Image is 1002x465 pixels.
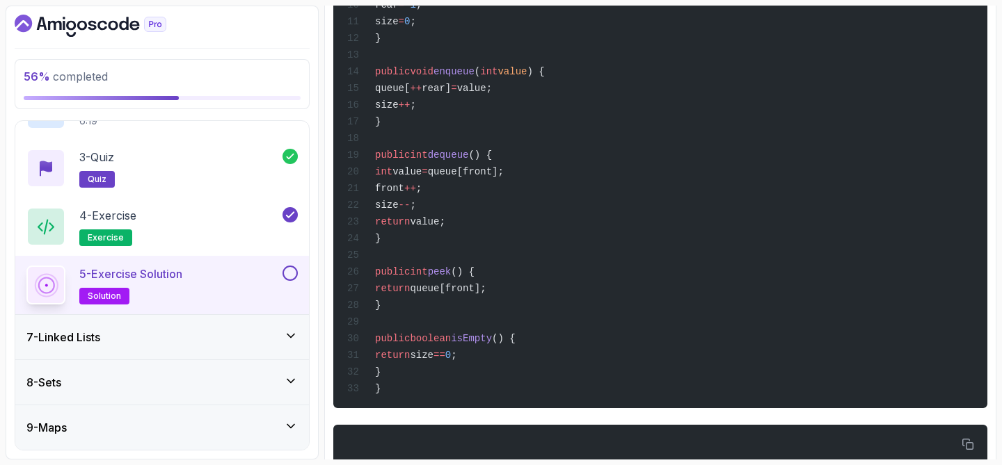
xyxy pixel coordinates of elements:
span: ; [416,183,422,194]
span: value [392,166,422,177]
span: queue[ [375,83,410,94]
span: 0 [404,16,410,27]
button: 9-Maps [15,405,309,450]
span: () { [451,266,475,277]
span: ( [475,66,480,77]
span: size [375,16,399,27]
span: ; [451,350,456,361]
span: } [375,366,381,377]
span: isEmpty [451,333,492,344]
h3: 9 - Maps [26,419,67,436]
span: ++ [404,183,416,194]
span: } [375,33,381,44]
p: 5 - Exercise Solution [79,266,182,282]
span: = [422,166,427,177]
span: dequeue [428,149,469,161]
span: value; [457,83,492,94]
span: () { [492,333,516,344]
span: return [375,216,410,227]
span: solution [88,291,121,302]
span: int [410,266,427,277]
span: queue[front]; [410,283,486,294]
a: Dashboard [15,15,198,37]
span: boolean [410,333,451,344]
span: -- [399,199,411,211]
span: exercise [88,232,124,243]
span: } [375,300,381,311]
button: 8-Sets [15,360,309,405]
span: completed [24,70,108,83]
span: value; [410,216,445,227]
button: 4-Exerciseexercise [26,207,298,246]
span: size [410,350,434,361]
span: ; [410,99,415,111]
button: 7-Linked Lists [15,315,309,359]
span: void [410,66,434,77]
span: 56 % [24,70,50,83]
span: == [434,350,445,361]
span: size [375,99,399,111]
span: int [410,149,427,161]
p: 4 - Exercise [79,207,136,224]
button: 3-Quizquiz [26,149,298,188]
span: return [375,350,410,361]
span: int [375,166,392,177]
span: () { [468,149,492,161]
h3: 8 - Sets [26,374,61,391]
span: public [375,266,410,277]
span: } [375,116,381,127]
span: rear] [422,83,451,94]
span: = [399,16,404,27]
span: ; [410,199,415,211]
span: public [375,149,410,161]
span: ++ [399,99,411,111]
h3: 7 - Linked Lists [26,329,100,345]
span: ++ [410,83,422,94]
p: 6:19 [79,114,205,128]
span: value [498,66,527,77]
span: 0 [445,350,451,361]
span: front [375,183,404,194]
span: ; [410,16,415,27]
span: quiz [88,174,106,185]
span: ) { [527,66,544,77]
span: size [375,199,399,211]
span: } [375,383,381,394]
span: queue[front]; [428,166,504,177]
p: 3 - Quiz [79,149,114,165]
span: peek [428,266,452,277]
span: enqueue [434,66,475,77]
button: 5-Exercise Solutionsolution [26,266,298,304]
span: int [480,66,498,77]
span: return [375,283,410,294]
span: public [375,333,410,344]
span: public [375,66,410,77]
span: } [375,233,381,244]
span: = [451,83,456,94]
